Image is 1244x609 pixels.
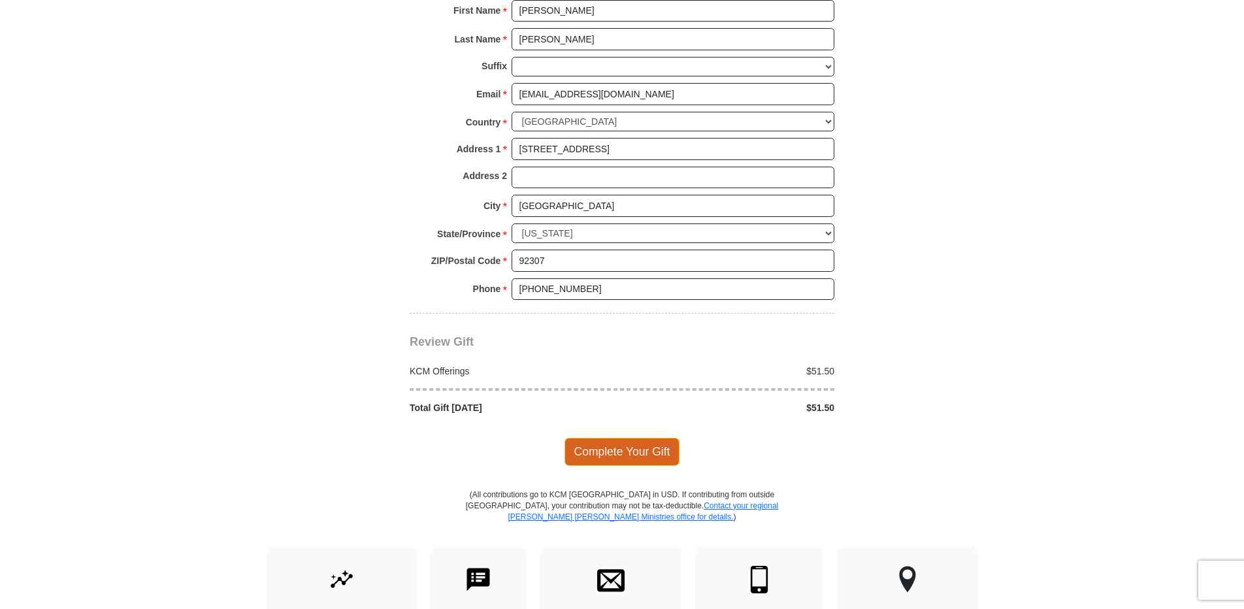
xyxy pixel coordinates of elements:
[622,365,842,378] div: $51.50
[466,113,501,131] strong: Country
[328,566,355,593] img: give-by-stock.svg
[745,566,773,593] img: mobile.svg
[410,335,474,348] span: Review Gift
[508,501,778,521] a: Contact your regional [PERSON_NAME] [PERSON_NAME] Ministries office for details.
[453,1,500,20] strong: First Name
[463,167,507,185] strong: Address 2
[483,197,500,215] strong: City
[597,566,625,593] img: envelope.svg
[622,401,842,414] div: $51.50
[476,85,500,103] strong: Email
[437,225,500,243] strong: State/Province
[482,57,507,75] strong: Suffix
[455,30,501,48] strong: Last Name
[403,401,623,414] div: Total Gift [DATE]
[465,566,492,593] img: text-to-give.svg
[431,252,501,270] strong: ZIP/Postal Code
[565,438,680,465] span: Complete Your Gift
[403,365,623,378] div: KCM Offerings
[465,489,779,546] p: (All contributions go to KCM [GEOGRAPHIC_DATA] in USD. If contributing from outside [GEOGRAPHIC_D...
[473,280,501,298] strong: Phone
[457,140,501,158] strong: Address 1
[898,566,917,593] img: other-region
